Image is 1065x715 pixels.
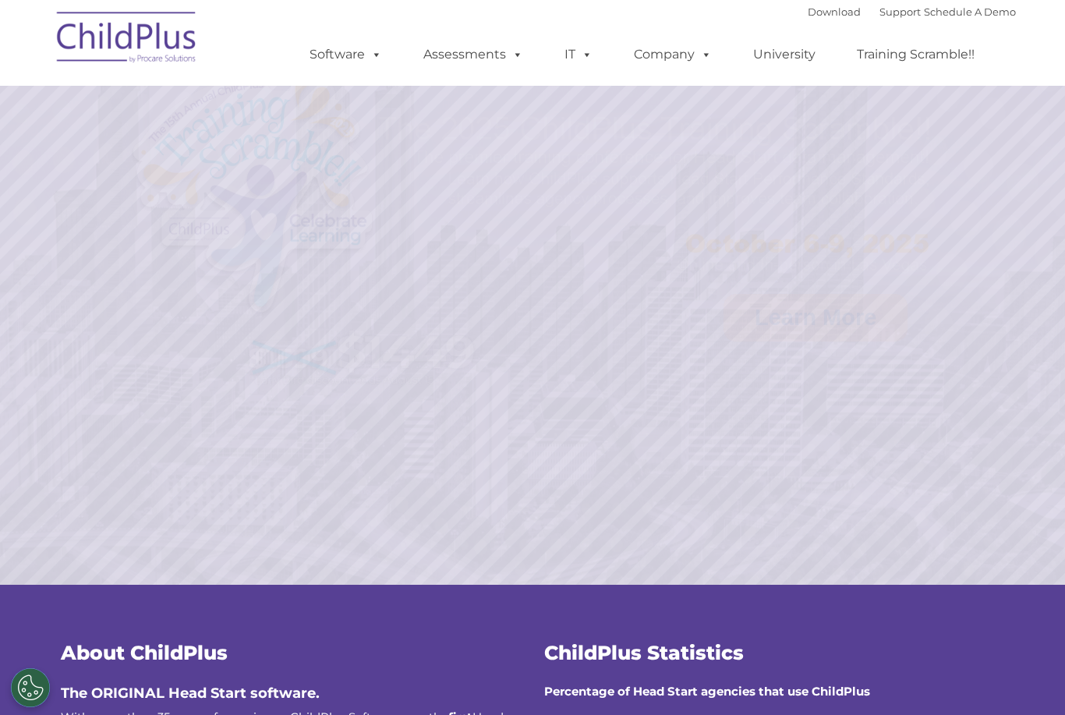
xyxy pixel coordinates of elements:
[549,39,608,70] a: IT
[544,641,744,664] span: ChildPlus Statistics
[294,39,398,70] a: Software
[61,685,320,702] span: The ORIGINAL Head Start software.
[841,39,990,70] a: Training Scramble!!
[808,5,1016,18] font: |
[879,5,921,18] a: Support
[49,1,205,79] img: ChildPlus by Procare Solutions
[11,668,50,707] button: Cookies Settings
[724,294,908,342] a: Learn More
[738,39,831,70] a: University
[618,39,727,70] a: Company
[408,39,539,70] a: Assessments
[808,5,861,18] a: Download
[924,5,1016,18] a: Schedule A Demo
[544,684,870,699] strong: Percentage of Head Start agencies that use ChildPlus
[61,641,228,664] span: About ChildPlus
